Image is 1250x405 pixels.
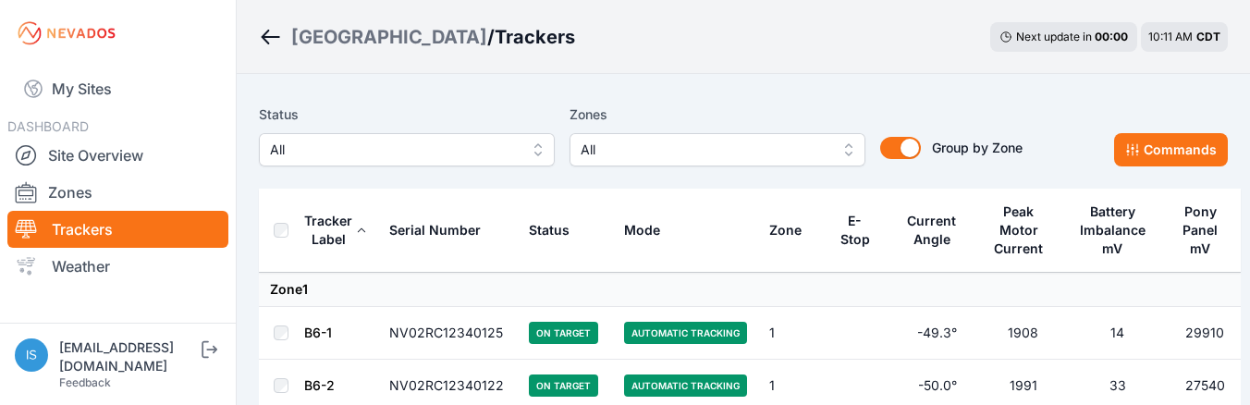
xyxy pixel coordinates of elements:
[991,202,1047,258] div: Peak Motor Current
[905,212,959,249] div: Current Angle
[389,208,496,252] button: Serial Number
[839,212,871,249] div: E-Stop
[495,24,575,50] h3: Trackers
[1066,307,1169,360] td: 14
[581,139,828,161] span: All
[529,208,584,252] button: Status
[487,24,495,50] span: /
[270,139,518,161] span: All
[1180,202,1221,258] div: Pony Panel mV
[7,137,228,174] a: Site Overview
[980,307,1066,360] td: 1908
[1077,202,1148,258] div: Battery Imbalance mV
[1077,190,1158,271] button: Battery Imbalance mV
[529,374,598,397] span: On Target
[769,208,816,252] button: Zone
[769,221,802,239] div: Zone
[389,221,481,239] div: Serial Number
[7,118,89,134] span: DASHBOARD
[15,338,48,372] img: iswagart@prim.com
[259,273,1241,307] td: Zone 1
[624,374,747,397] span: Automatic Tracking
[7,174,228,211] a: Zones
[7,248,228,285] a: Weather
[304,212,352,249] div: Tracker Label
[624,221,660,239] div: Mode
[758,307,827,360] td: 1
[1148,30,1193,43] span: 10:11 AM
[259,104,555,126] label: Status
[570,133,865,166] button: All
[259,133,555,166] button: All
[839,199,883,262] button: E-Stop
[1016,30,1092,43] span: Next update in
[570,104,865,126] label: Zones
[7,211,228,248] a: Trackers
[1196,30,1220,43] span: CDT
[15,18,118,48] img: Nevados
[932,140,1023,155] span: Group by Zone
[304,199,367,262] button: Tracker Label
[624,208,675,252] button: Mode
[905,199,969,262] button: Current Angle
[529,221,570,239] div: Status
[1169,307,1241,360] td: 29910
[304,377,335,393] a: B6-2
[7,67,228,111] a: My Sites
[291,24,487,50] a: [GEOGRAPHIC_DATA]
[991,190,1055,271] button: Peak Motor Current
[1114,133,1228,166] button: Commands
[1180,190,1230,271] button: Pony Panel mV
[259,13,575,61] nav: Breadcrumb
[304,325,332,340] a: B6-1
[59,338,198,375] div: [EMAIL_ADDRESS][DOMAIN_NAME]
[894,307,980,360] td: -49.3°
[1095,30,1128,44] div: 00 : 00
[624,322,747,344] span: Automatic Tracking
[59,375,111,389] a: Feedback
[378,307,518,360] td: NV02RC12340125
[529,322,598,344] span: On Target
